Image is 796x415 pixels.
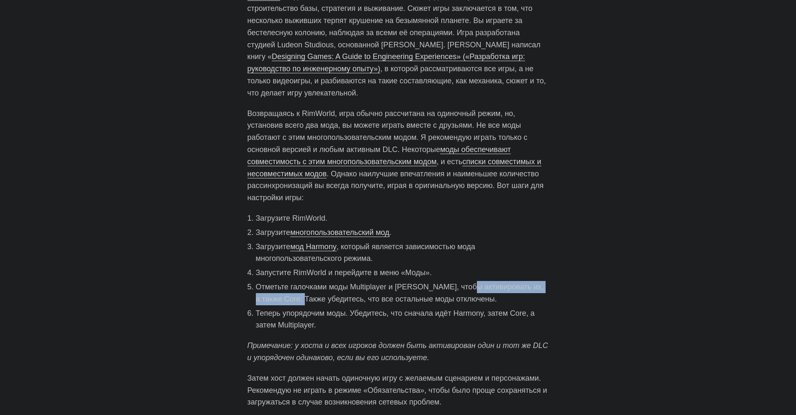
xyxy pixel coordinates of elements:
font: Запустите RimWorld и перейдите в меню «Моды». [256,268,432,277]
a: Designing Games: A Guide to Engineering Experiences» («Разработка игр: руководство по инженерному... [247,52,525,73]
font: , в которой рассматриваются все игры, а не только видеоигры, и разбиваются на такие составляющие,... [247,64,546,97]
font: . Однако наилучшие впечатления и наименьшее количество рассинхронизаций вы всегда получите, играя... [247,170,544,202]
a: моды обеспечивают совместимость с этим многопользовательским модом [247,145,511,166]
font: Загрузите [256,242,291,251]
font: Теперь упорядочим моды. Убедитесь, что сначала идёт Harmony, затем Core, а затем Multiplayer. [256,309,535,330]
font: Возвращаясь к RimWorld, игра обычно рассчитана на одиночный режим, но, установив всего два мода, ... [247,109,528,154]
font: Загрузите [256,228,291,237]
a: мод Harmony [290,242,337,251]
font: Отметьте галочками моды Multiplayer и [PERSON_NAME], чтобы активировать их, а также Core. Также у... [256,283,544,303]
font: , и есть [437,157,463,166]
a: многопользовательский мод [290,228,389,237]
font: Примечание: у хоста и всех игроков должен быть активирован один и тот же DLC и упорядочен одинако... [247,341,548,362]
font: . [389,228,392,237]
font: Затем хост должен начать одиночную игру с желаемым сценарием и персонажами. Рекомендую не играть ... [247,374,547,407]
font: Загрузите RimWorld. [256,214,327,222]
font: , который является зависимостью мода многопользовательского режима. [256,242,475,263]
a: списки совместимых и несовместимых модов [247,157,541,178]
